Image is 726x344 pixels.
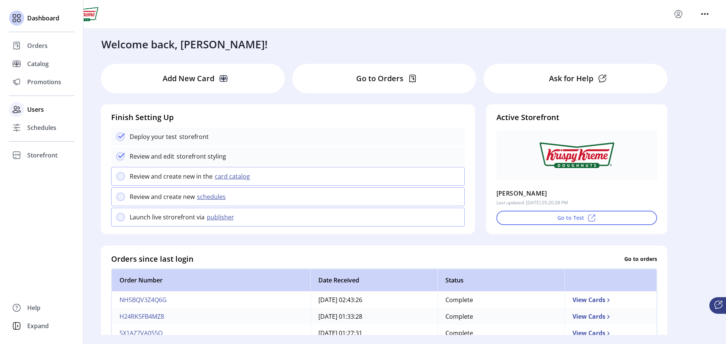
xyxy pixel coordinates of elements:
[549,73,593,84] p: Ask for Help
[496,112,657,123] h4: Active Storefront
[27,105,44,114] span: Users
[565,324,657,341] td: View Cards
[27,151,57,160] span: Storefront
[699,8,711,20] button: menu
[437,308,565,324] td: Complete
[130,132,177,141] p: Deploy your test
[27,14,59,23] span: Dashboard
[565,291,657,308] td: View Cards
[112,324,310,341] td: 5X1AZ7VA055Q
[624,255,657,263] p: Go to orders
[310,324,437,341] td: [DATE] 01:27:31
[27,321,49,330] span: Expand
[163,73,214,84] p: Add New Card
[112,308,310,324] td: H24RK5FB4MZ8
[112,291,310,308] td: NH5BQV3Z4Q6G
[496,211,657,225] button: Go to Test
[130,192,195,201] p: Review and create new
[101,36,268,52] h3: Welcome back, [PERSON_NAME]!
[112,268,310,291] th: Order Number
[27,41,48,50] span: Orders
[437,324,565,341] td: Complete
[310,268,437,291] th: Date Received
[130,152,174,161] p: Review and edit
[177,132,209,141] p: storefront
[310,308,437,324] td: [DATE] 01:33:28
[27,123,56,132] span: Schedules
[356,73,403,84] p: Go to Orders
[213,172,254,181] button: card catalog
[130,213,205,222] p: Launch live strorefront via
[672,8,684,20] button: menu
[111,253,194,264] h4: Orders since last login
[496,199,568,206] p: Last updated: [DATE] 05:20:28 PM
[195,192,230,201] button: schedules
[27,77,61,86] span: Promotions
[437,291,565,308] td: Complete
[496,187,547,199] p: [PERSON_NAME]
[205,213,239,222] button: publisher
[565,308,657,324] td: View Cards
[310,291,437,308] td: [DATE] 02:43:26
[27,303,40,312] span: Help
[174,152,226,161] p: storefront styling
[130,172,213,181] p: Review and create new in the
[437,268,565,291] th: Status
[111,112,465,123] h4: Finish Setting Up
[27,59,49,68] span: Catalog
